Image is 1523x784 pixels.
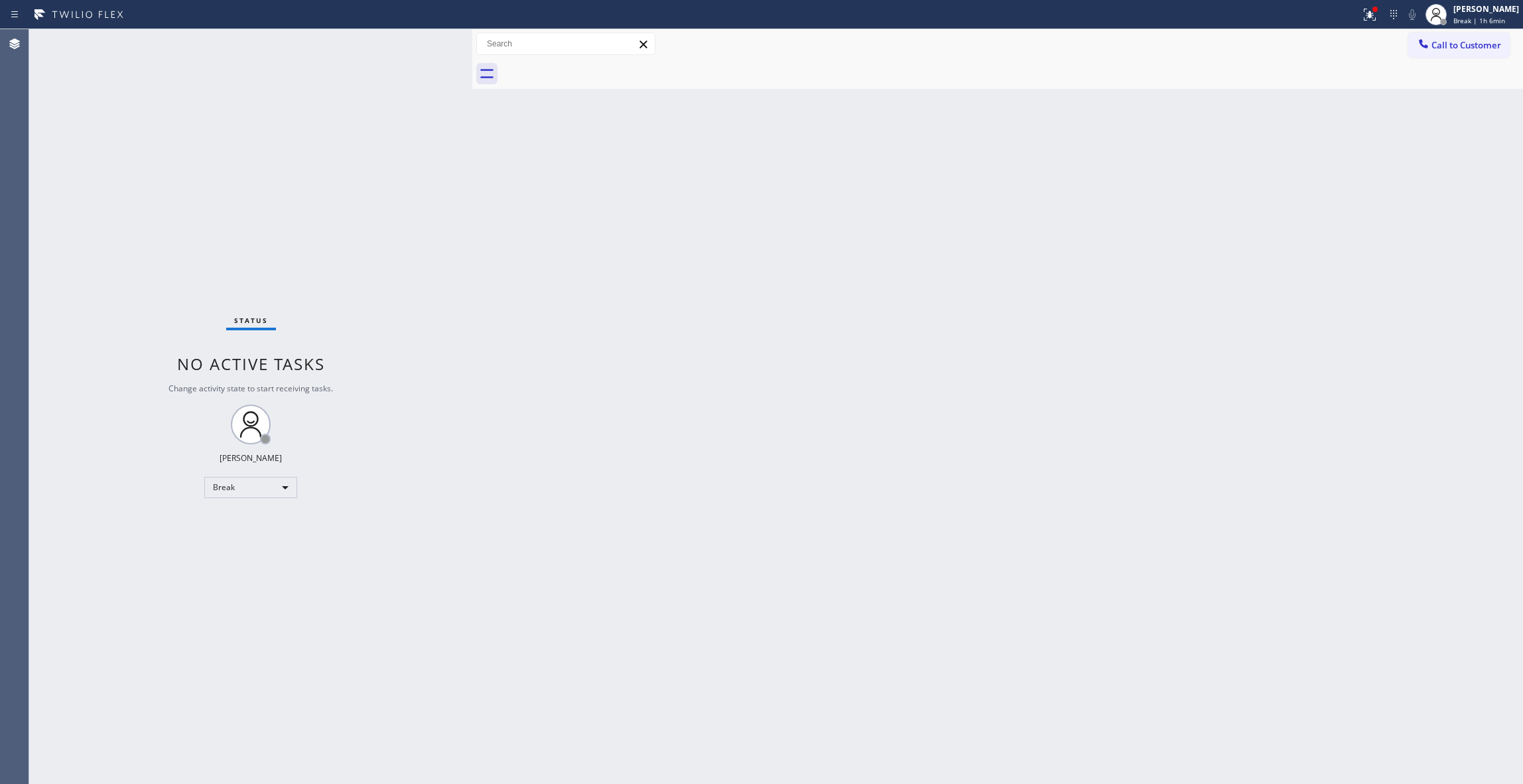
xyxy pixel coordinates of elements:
span: Call to Customer [1431,39,1501,51]
input: Search [477,33,655,54]
span: Status [234,316,268,325]
span: No active tasks [177,353,325,375]
button: Call to Customer [1408,33,1510,58]
div: Break [204,477,297,498]
div: [PERSON_NAME] [1453,3,1519,15]
button: Mute [1403,5,1422,24]
span: Change activity state to start receiving tasks. [168,383,333,394]
div: [PERSON_NAME] [220,452,282,464]
span: Break | 1h 6min [1453,16,1505,25]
